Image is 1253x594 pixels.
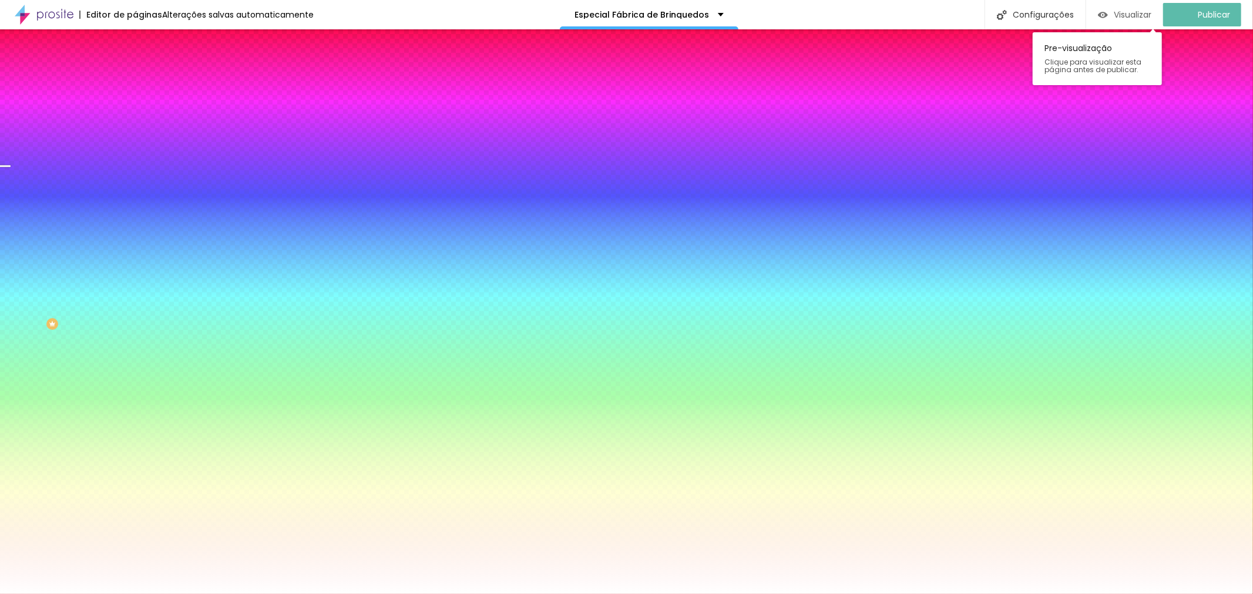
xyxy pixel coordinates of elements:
div: Alterações salvas automaticamente [162,11,314,19]
span: Publicar [1198,10,1230,19]
span: Clique para visualizar esta página antes de publicar. [1044,58,1150,73]
p: Especial Fábrica de Brinquedos [575,11,709,19]
div: Editor de páginas [79,11,162,19]
img: view-1.svg [1098,10,1108,20]
img: Icone [997,10,1007,20]
button: Publicar [1163,3,1241,26]
button: Visualizar [1086,3,1163,26]
span: Visualizar [1114,10,1151,19]
div: Pre-visualização [1033,32,1162,85]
